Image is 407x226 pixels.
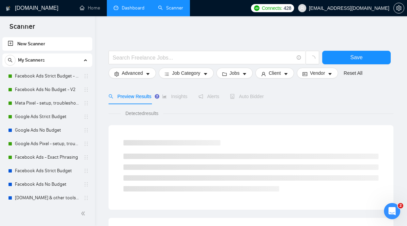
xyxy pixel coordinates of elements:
[113,53,294,62] input: Search Freelance Jobs...
[255,68,294,78] button: userClientcaret-down
[146,71,150,76] span: caret-down
[398,203,403,208] span: 2
[158,5,183,11] a: searchScanner
[15,69,79,83] a: Facebook Ads Strict Budget - V2
[83,168,89,174] span: holder
[109,94,151,99] span: Preview Results
[83,128,89,133] span: holder
[230,69,240,77] span: Jobs
[230,94,235,99] span: robot
[109,94,113,99] span: search
[216,68,253,78] button: folderJobscaret-down
[83,73,89,79] span: holder
[322,51,391,64] button: Save
[81,210,88,217] span: double-left
[15,96,79,110] a: Meta Pixel - setup, troubleshooting, tracking
[269,69,281,77] span: Client
[121,110,163,117] span: Detected results
[15,191,79,205] a: [DOMAIN_NAME] & other tools - [PERSON_NAME]
[203,71,208,76] span: caret-down
[164,71,169,76] span: bars
[83,114,89,119] span: holder
[122,69,143,77] span: Advanced
[198,94,219,99] span: Alerts
[384,203,400,219] iframe: Intercom live chat
[15,83,79,96] a: Facebook Ads No Budget - V2
[83,195,89,201] span: holder
[83,87,89,92] span: holder
[83,155,89,160] span: holder
[230,94,264,99] span: Auto Bidder
[159,68,213,78] button: barsJob Categorycaret-down
[303,71,307,76] span: idcard
[242,71,247,76] span: caret-down
[328,71,332,76] span: caret-down
[83,182,89,187] span: holder
[350,53,363,62] span: Save
[15,164,79,178] a: Facebook Ads Strict Budget
[15,178,79,191] a: Facebook Ads No Budget
[15,151,79,164] a: Facebook Ads - Exact Phrasing
[5,58,15,63] span: search
[310,69,325,77] span: Vendor
[114,71,119,76] span: setting
[2,37,92,51] li: New Scanner
[284,71,288,76] span: caret-down
[114,5,144,11] a: dashboardDashboard
[344,69,362,77] a: Reset All
[8,37,87,51] a: New Scanner
[222,71,227,76] span: folder
[109,68,156,78] button: settingAdvancedcaret-down
[80,5,100,11] a: homeHome
[261,71,266,76] span: user
[5,55,16,66] button: search
[83,141,89,146] span: holder
[162,94,167,99] span: area-chart
[15,137,79,151] a: Google Ads Pixel - setup, troubleshooting, tracking
[15,123,79,137] a: Google Ads No Budget
[309,55,315,62] span: loading
[297,55,301,60] span: info-circle
[297,68,338,78] button: idcardVendorcaret-down
[394,5,404,11] span: setting
[284,4,291,12] span: 428
[172,69,200,77] span: Job Category
[198,94,203,99] span: notification
[18,53,45,67] span: My Scanners
[6,3,11,14] img: logo
[300,6,305,10] span: user
[154,93,160,99] div: Tooltip anchor
[393,5,404,11] a: setting
[15,110,79,123] a: Google Ads Strict Budget
[162,94,187,99] span: Insights
[4,22,40,36] span: Scanner
[262,4,282,12] span: Connects:
[393,3,404,14] button: setting
[83,100,89,106] span: holder
[254,5,259,11] img: upwork-logo.png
